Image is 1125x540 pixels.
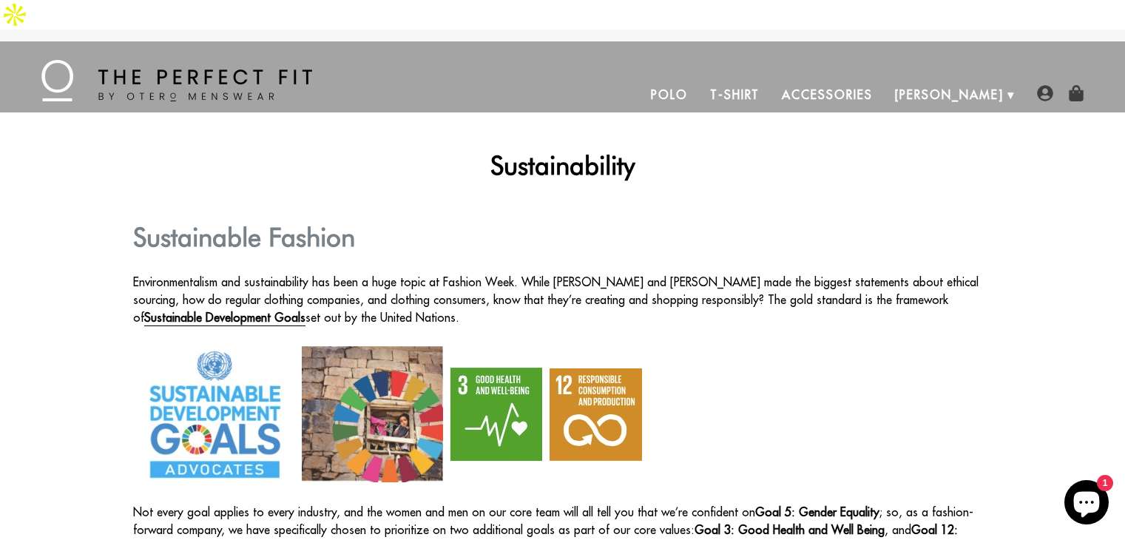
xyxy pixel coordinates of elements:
img: shopping-bag-icon.png [1068,85,1084,101]
strong: Goal 5: Gender Equality [755,504,879,519]
a: Accessories [771,77,883,112]
a: Polo [640,77,699,112]
strong: Sustainable Development Goals [144,310,305,325]
img: The Perfect Fit - by Otero Menswear - Logo [41,60,312,101]
a: Sustainable Development Goals [144,310,305,326]
a: [PERSON_NAME] [884,77,1015,112]
strong: Sustainable Fashion [133,221,355,252]
a: T-Shirt [699,77,771,112]
inbox-online-store-chat: Shopify online store chat [1060,480,1113,528]
strong: Goal 3: Good Health and Well Being [695,522,885,537]
p: Environmentalism and sustainability has been a huge topic at Fashion Week. While [PERSON_NAME] an... [133,273,993,326]
img: user-account-icon.png [1037,85,1053,101]
h1: Sustainability [133,149,993,180]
